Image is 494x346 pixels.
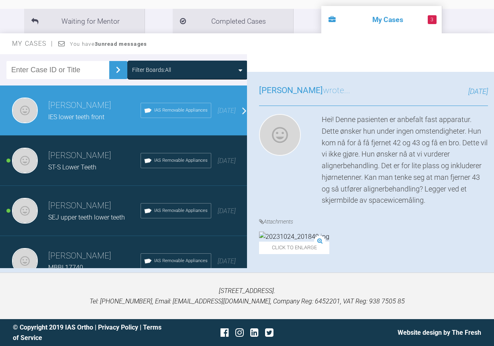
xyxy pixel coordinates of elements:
[48,214,125,221] span: SEJ upper teeth lower teeth
[13,324,161,342] a: Terms of Service
[13,286,481,306] p: [STREET_ADDRESS]. Tel: [PHONE_NUMBER], Email: [EMAIL_ADDRESS][DOMAIN_NAME], Company Reg: 6452201,...
[95,41,147,47] strong: 3 unread messages
[218,257,236,265] span: [DATE]
[6,61,109,79] input: Enter Case ID or Title
[398,329,481,336] a: Website design by The Fresh
[12,148,38,173] img: Roger Daldorff
[428,15,437,24] span: 3
[259,114,301,156] img: Roger Daldorff
[24,9,145,33] li: Waiting for Mentor
[70,41,147,47] span: You have
[132,65,171,74] div: Filter Boards: All
[48,113,104,121] span: IES lower teeth front
[13,322,169,343] div: © Copyright 2019 IAS Ortho | |
[468,87,488,96] span: [DATE]
[259,232,329,242] img: 20231024_201849.jpg
[259,242,329,254] span: Click to enlarge
[154,157,208,164] span: IAS Removable Appliances
[112,63,125,76] img: chevronRight.28bd32b0.svg
[48,199,141,213] h3: [PERSON_NAME]
[218,207,236,215] span: [DATE]
[154,107,208,114] span: IAS Removable Appliances
[48,99,141,112] h3: [PERSON_NAME]
[12,198,38,224] img: Roger Daldorff
[154,257,208,265] span: IAS Removable Appliances
[48,249,141,263] h3: [PERSON_NAME]
[48,264,83,271] span: MBBI 17740
[12,248,38,274] img: Roger Daldorff
[48,149,141,163] h3: [PERSON_NAME]
[48,163,96,171] span: ST-S Lower Teeth
[218,107,236,114] span: [DATE]
[98,324,138,331] a: Privacy Policy
[322,114,488,206] div: Hei! Denne pasienten er anbefalt fast apparatur. Dette ønsker hun under ingen omstendigheter. Hun...
[321,6,442,33] li: My Cases
[12,40,53,47] span: My Cases
[259,84,350,98] h3: wrote...
[218,157,236,165] span: [DATE]
[173,9,293,33] li: Completed Cases
[259,217,488,226] h4: Attachments
[259,85,323,95] span: [PERSON_NAME]
[12,98,38,123] img: Roger Daldorff
[154,207,208,214] span: IAS Removable Appliances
